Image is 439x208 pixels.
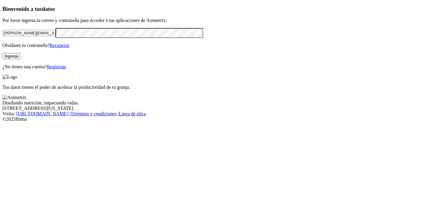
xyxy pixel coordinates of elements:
[2,64,437,70] p: ¿No tienes una cuenta?
[119,111,146,116] a: Línea de ética
[16,111,68,116] a: [URL][DOMAIN_NAME]
[71,111,117,116] a: Términos y condiciones
[47,64,66,69] a: Regístrate
[2,95,26,100] img: Asimetrix
[2,43,437,48] p: Olvidaste tu contraseña?
[2,111,437,116] div: Visita : | |
[2,74,17,80] img: Logo
[2,6,437,12] h3: Bienvenido a tus
[2,18,437,23] p: Por favor ingresa tu correo y contraseña para acceder a tus aplicaciones de Asimetrix:
[2,53,20,59] button: Ingresa
[2,106,437,111] div: [STREET_ADDRESS][US_STATE].
[2,100,437,106] div: Diseñando nutrición, impactando vidas.
[2,116,437,122] div: © 2025 Iluma
[2,30,56,36] input: Tu correo
[42,6,55,12] span: datos
[2,85,437,90] p: Tus datos tienen el poder de acelerar la productividad de tu granja.
[50,43,69,48] a: Recuperar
